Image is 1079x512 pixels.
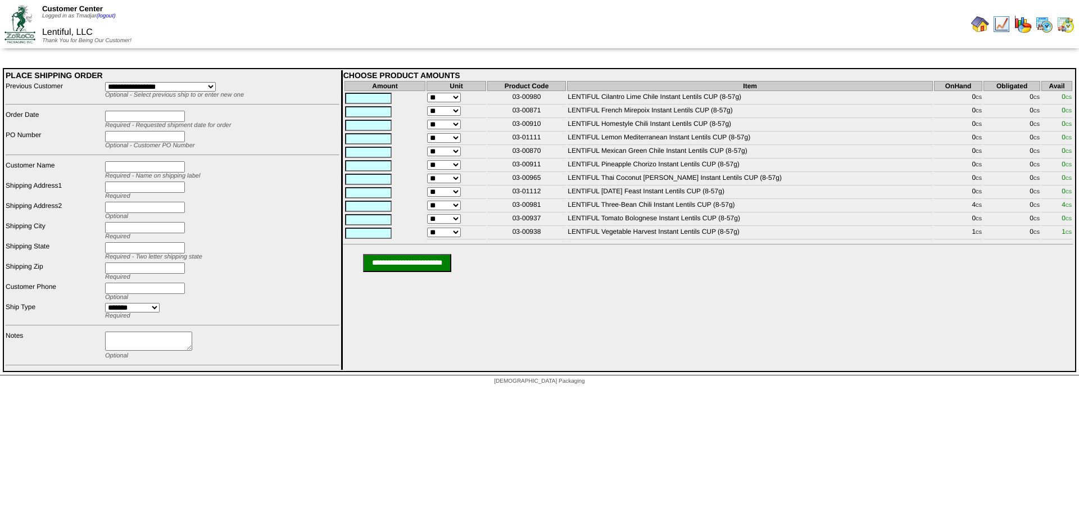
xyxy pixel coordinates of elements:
img: calendarprod.gif [1035,15,1053,33]
span: CS [1066,230,1072,235]
th: Obligated [983,81,1040,91]
span: Required [105,312,130,319]
span: Required [105,193,130,200]
td: 0 [983,119,1040,132]
td: LENTIFUL Three-Bean Chili Instant Lentils CUP (8-57g) [567,200,933,212]
span: CS [1033,135,1040,141]
span: CS [1066,108,1072,114]
td: LENTIFUL Homestyle Chili Instant Lentils CUP (8-57g) [567,119,933,132]
td: 0 [983,160,1040,172]
td: 0 [983,187,1040,199]
span: CS [976,149,982,154]
td: Shipping Zip [5,262,103,281]
span: CS [1033,203,1040,208]
td: Order Date [5,110,103,129]
th: Item [567,81,933,91]
span: [DEMOGRAPHIC_DATA] Packaging [494,378,584,384]
td: Shipping State [5,242,103,261]
span: CS [976,189,982,194]
span: 0 [1062,120,1072,128]
td: PO Number [5,130,103,149]
span: CS [1066,203,1072,208]
span: CS [1066,216,1072,221]
span: CS [1066,149,1072,154]
td: 4 [934,200,982,212]
td: LENTIFUL Mexican Green Chile Instant Lentils CUP (8-57g) [567,146,933,158]
span: CS [976,108,982,114]
td: 0 [934,92,982,105]
td: 0 [983,173,1040,185]
th: OnHand [934,81,982,91]
td: 03-00871 [487,106,566,118]
th: Avail [1041,81,1072,91]
td: Shipping City [5,221,103,241]
span: Optional [105,213,128,220]
td: Customer Name [5,161,103,180]
span: CS [1033,108,1040,114]
td: 03-00938 [487,227,566,239]
span: CS [1033,216,1040,221]
span: Required - Requested shipment date for order [105,122,231,129]
span: CS [976,176,982,181]
td: 0 [934,106,982,118]
span: Required [105,233,130,240]
img: graph.gif [1014,15,1032,33]
span: CS [1066,162,1072,167]
td: 03-01112 [487,187,566,199]
span: Required - Name on shipping label [105,173,200,179]
span: Logged in as Tmadjar [42,13,116,19]
td: 0 [934,173,982,185]
td: 03-01111 [487,133,566,145]
td: LENTIFUL Vegetable Harvest Instant Lentils CUP (8-57g) [567,227,933,239]
th: Amount [344,81,426,91]
a: (logout) [97,13,116,19]
td: 03-00910 [487,119,566,132]
td: 0 [983,106,1040,118]
span: CS [976,95,982,100]
td: 0 [934,119,982,132]
span: 0 [1062,133,1072,141]
div: PLACE SHIPPING ORDER [6,71,339,80]
span: CS [1033,95,1040,100]
span: CS [1066,189,1072,194]
span: CS [1066,176,1072,181]
span: CS [976,203,982,208]
span: Optional [105,352,128,359]
span: 0 [1062,214,1072,222]
span: CS [1033,230,1040,235]
span: 0 [1062,160,1072,168]
span: Optional - Select previous ship to or enter new one [105,92,244,98]
span: CS [1066,95,1072,100]
span: CS [1033,149,1040,154]
span: CS [1033,189,1040,194]
td: LENTIFUL Tomato Bolognese Instant Lentils CUP (8-57g) [567,214,933,226]
span: 0 [1062,174,1072,182]
td: LENTIFUL Lemon Mediterranean Instant Lentils CUP (8-57g) [567,133,933,145]
span: CS [1033,162,1040,167]
td: LENTIFUL French Mirepoix Instant Lentils CUP (8-57g) [567,106,933,118]
td: Previous Customer [5,81,103,99]
td: LENTIFUL Pineapple Chorizo Instant Lentils CUP (8-57g) [567,160,933,172]
span: CS [976,135,982,141]
span: CS [976,122,982,127]
td: 0 [983,92,1040,105]
td: 0 [934,133,982,145]
td: 0 [934,160,982,172]
span: Customer Center [42,4,103,13]
td: 0 [983,214,1040,226]
span: Optional - Customer PO Number [105,142,195,149]
span: CS [1066,135,1072,141]
td: Shipping Address2 [5,201,103,220]
td: LENTIFUL [DATE] Feast Instant Lentils CUP (8-57g) [567,187,933,199]
img: line_graph.gif [992,15,1010,33]
span: CS [976,162,982,167]
td: 03-00911 [487,160,566,172]
td: 0 [934,146,982,158]
span: CS [976,216,982,221]
span: CS [1033,122,1040,127]
td: Ship Type [5,302,103,320]
span: 0 [1062,187,1072,195]
img: ZoRoCo_Logo(Green%26Foil)%20jpg.webp [4,5,35,43]
th: Product Code [487,81,566,91]
span: 0 [1062,147,1072,155]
